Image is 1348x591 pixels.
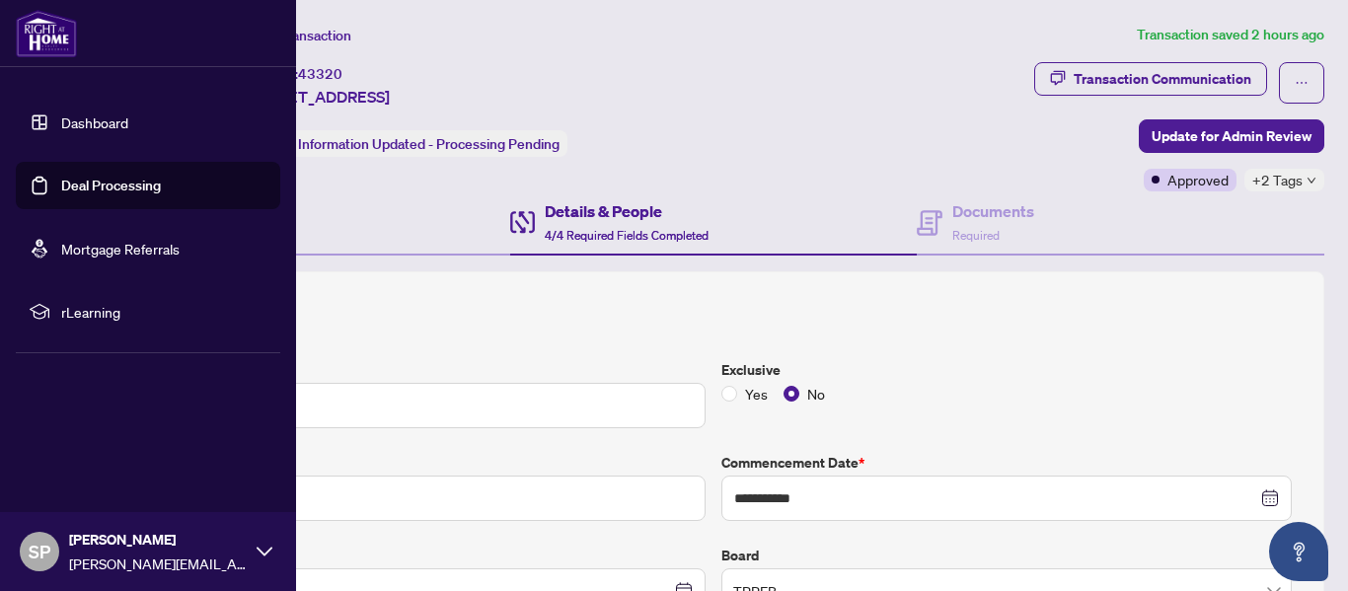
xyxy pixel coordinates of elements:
[1137,24,1324,46] article: Transaction saved 2 hours ago
[721,545,1292,566] label: Board
[298,65,342,83] span: 43320
[135,359,706,381] label: Listing Price
[1152,120,1311,152] span: Update for Admin Review
[69,553,247,574] span: [PERSON_NAME][EMAIL_ADDRESS][PERSON_NAME][DOMAIN_NAME]
[61,113,128,131] a: Dashboard
[545,228,709,243] span: 4/4 Required Fields Completed
[1074,63,1251,95] div: Transaction Communication
[61,177,161,194] a: Deal Processing
[246,27,351,44] span: View Transaction
[135,304,1292,335] h2: Trade Details
[1307,176,1316,185] span: down
[1139,119,1324,153] button: Update for Admin Review
[721,452,1292,474] label: Commencement Date
[1252,169,1303,191] span: +2 Tags
[135,452,706,474] label: Unit/Lot Number
[16,10,77,57] img: logo
[29,538,50,565] span: SP
[1034,62,1267,96] button: Transaction Communication
[1269,522,1328,581] button: Open asap
[245,85,390,109] span: [STREET_ADDRESS]
[61,240,180,258] a: Mortgage Referrals
[799,383,833,405] span: No
[245,130,567,157] div: Status:
[1295,76,1309,90] span: ellipsis
[545,199,709,223] h4: Details & People
[952,228,1000,243] span: Required
[952,199,1034,223] h4: Documents
[721,359,1292,381] label: Exclusive
[298,135,560,153] span: Information Updated - Processing Pending
[69,529,247,551] span: [PERSON_NAME]
[1167,169,1229,190] span: Approved
[135,545,706,566] label: Expiry Date
[737,383,776,405] span: Yes
[61,301,266,323] span: rLearning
